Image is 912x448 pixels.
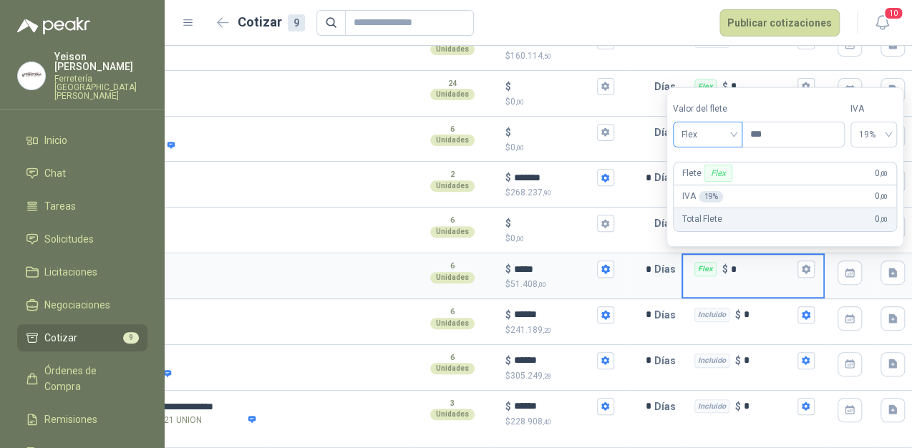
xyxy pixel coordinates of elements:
[450,398,455,409] p: 3
[505,125,511,140] p: $
[654,346,681,375] p: Días
[510,325,551,335] span: 241.189
[430,226,475,238] div: Unidades
[682,213,722,226] p: Total Flete
[44,363,134,394] span: Órdenes de Compra
[510,417,551,427] span: 228.908
[731,264,795,275] input: Flex $
[543,372,551,380] span: ,28
[694,354,729,368] div: Incluido
[704,165,732,182] div: Flex
[450,215,455,226] p: 6
[694,79,717,94] div: Flex
[430,135,475,146] div: Unidades
[450,124,455,135] p: 6
[682,165,735,182] p: Flete
[505,79,511,94] p: $
[514,81,594,92] input: $$0,00
[505,95,614,109] p: $
[597,78,614,95] button: $$0,00
[654,209,681,238] p: Días
[505,415,614,429] p: $
[123,332,139,344] span: 9
[694,308,729,322] div: Incluido
[510,51,551,61] span: 160.114
[654,118,681,147] p: Días
[514,218,594,229] input: $$0,00
[450,169,455,180] p: 2
[654,72,681,101] p: Días
[879,170,888,177] span: ,00
[54,74,147,100] p: Ferretería [GEOGRAPHIC_DATA][PERSON_NAME]
[514,127,594,137] input: $$0,00
[44,264,97,280] span: Licitaciones
[654,255,681,283] p: Días
[543,52,551,60] span: ,50
[17,160,147,187] a: Chat
[682,190,723,203] p: IVA
[505,141,614,155] p: $
[699,191,724,203] div: 19 %
[744,355,795,366] input: Incluido $
[883,6,903,20] span: 10
[510,97,524,107] span: 0
[505,261,511,277] p: $
[505,369,614,383] p: $
[597,215,614,232] button: $$0,00
[859,124,888,145] span: 19%
[514,355,594,366] input: $$305.249,28
[543,418,551,426] span: ,40
[44,297,110,313] span: Negociaciones
[430,44,475,55] div: Unidades
[430,409,475,420] div: Unidades
[673,102,742,116] label: Valor del flete
[448,78,457,89] p: 24
[874,213,887,226] span: 0
[879,215,888,223] span: ,00
[510,279,546,289] span: 51.408
[450,260,455,272] p: 6
[510,188,551,198] span: 268.237
[597,306,614,323] button: $$241.189,20
[543,326,551,334] span: ,20
[654,301,681,329] p: Días
[505,307,511,323] p: $
[879,193,888,200] span: ,00
[17,357,147,400] a: Órdenes de Compra
[514,309,594,320] input: $$241.189,20
[17,324,147,351] a: Cotizar9
[17,406,147,433] a: Remisiones
[515,98,524,106] span: ,00
[744,401,795,412] input: Incluido $
[505,353,511,369] p: $
[694,262,717,276] div: Flex
[514,401,594,412] input: $$228.908,40
[797,352,815,369] button: Incluido $
[54,52,147,72] p: Yeison [PERSON_NAME]
[510,233,524,243] span: 0
[510,142,524,152] span: 0
[430,180,475,192] div: Unidades
[797,78,815,95] button: Flex $
[597,398,614,415] button: $$228.908,40
[719,9,840,36] button: Publicar cotizaciones
[722,79,728,94] p: $
[597,124,614,141] button: $$0,00
[505,232,614,245] p: $
[654,392,681,421] p: Días
[514,172,594,183] input: $$268.237,90
[505,215,511,231] p: $
[17,225,147,253] a: Solicitudes
[543,189,551,197] span: ,90
[515,235,524,243] span: ,00
[797,398,815,415] button: Incluido $
[505,399,511,414] p: $
[450,306,455,318] p: 6
[597,169,614,186] button: $$268.237,90
[430,89,475,100] div: Unidades
[238,12,305,32] h2: Cotizar
[874,190,887,203] span: 0
[44,330,77,346] span: Cotizar
[44,231,94,247] span: Solicitudes
[510,371,551,381] span: 305.249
